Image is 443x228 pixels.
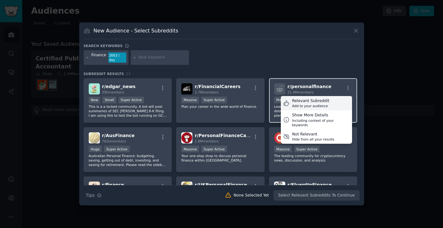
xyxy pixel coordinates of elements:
input: New Keyword [138,55,187,60]
div: Massive [181,97,199,103]
div: Huge [89,146,102,152]
div: Massive [181,146,199,152]
div: Super Active [201,97,227,103]
h3: Search keywords [84,44,123,48]
div: Super Active [104,146,130,152]
span: r/ edgar_news [102,84,136,89]
div: Super Active [119,97,144,103]
span: 395 members [102,90,124,94]
h3: New Audience - Select Subreddits [93,27,178,34]
div: Super Active [201,146,227,152]
div: Not Relevant [292,132,334,137]
span: 23 [126,72,131,76]
p: Australian Personal Finance: budgeting, saving, getting out of debt, investing, and saving for re... [89,154,167,167]
img: CryptoCurrency [274,132,285,143]
div: Massive [274,97,292,103]
div: Show More Details [292,113,350,118]
div: 2663 / day [108,52,126,63]
span: 1.7M members [195,90,219,94]
div: Relevant Subreddit [292,98,329,104]
span: r/ FinancialCareers [195,84,240,89]
div: Add to your audience [292,104,329,108]
span: r/ FluentInFinance [287,182,332,187]
p: The leading community for cryptocurrency news, discussion, and analysis. [274,154,352,162]
span: r/ PersonalFinanceCanada [195,133,259,138]
div: Super Active [294,146,320,152]
img: edgar_news [89,83,100,94]
div: Finance [91,52,106,63]
img: finance [89,182,100,193]
span: r/ UKPersonalFinance [195,182,247,187]
p: This is a a locked community. A bot will post summaries of SEC [PERSON_NAME] 8-K filing. I am usi... [89,104,167,118]
span: r/ personalfinance [287,84,331,89]
p: Your one-stop shop to discuss personal finance within [GEOGRAPHIC_DATA]. [181,154,260,162]
div: Hide from all your results [292,137,334,142]
p: Learn about budgeting, saving, getting out of debt, credit, investing, and retirement planning. J... [274,104,352,118]
img: UKPersonalFinance [181,182,192,193]
div: Including context of your keywords [292,118,350,127]
span: r/ finance [102,182,124,187]
span: 1.8M members [195,139,219,143]
div: New [89,97,100,103]
span: r/ AusFinance [102,133,135,138]
img: FluentInFinance [274,182,285,193]
img: AusFinance [89,132,100,143]
span: 762k members [102,139,126,143]
button: Tips [84,190,104,201]
span: Tips [86,192,95,199]
span: 21.4M members [287,90,314,94]
img: FinancialCareers [181,83,192,94]
p: Plan your career in the wide world of finance. [181,104,260,109]
div: Small [102,97,116,103]
img: PersonalFinanceCanada [181,132,192,143]
span: Subreddit Results [84,72,124,76]
div: Massive [274,146,292,152]
div: None Selected Yet [234,193,269,198]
